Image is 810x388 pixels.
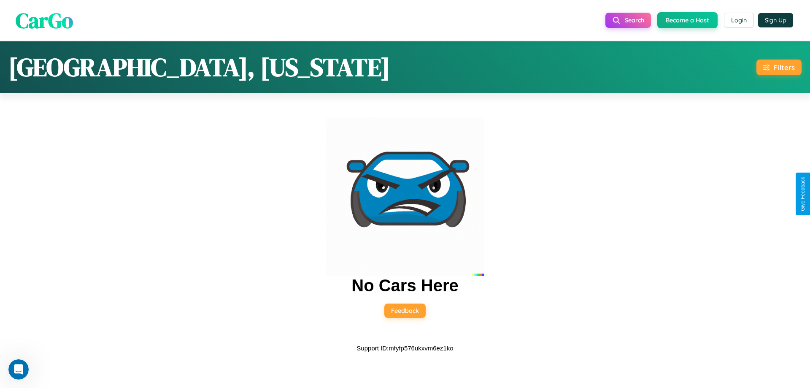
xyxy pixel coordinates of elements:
iframe: Intercom live chat [8,359,29,380]
button: Filters [756,60,802,75]
span: CarGo [16,5,73,35]
div: Give Feedback [800,177,806,211]
button: Search [605,13,651,28]
span: Search [625,16,644,24]
button: Login [724,13,754,28]
h1: [GEOGRAPHIC_DATA], [US_STATE] [8,50,390,84]
p: Support ID: mfyfp576ukxvm6ez1ko [356,342,453,354]
button: Become a Host [657,12,718,28]
div: Filters [774,63,795,72]
img: car [326,117,484,276]
h2: No Cars Here [351,276,458,295]
button: Sign Up [758,13,793,27]
button: Feedback [384,304,426,318]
